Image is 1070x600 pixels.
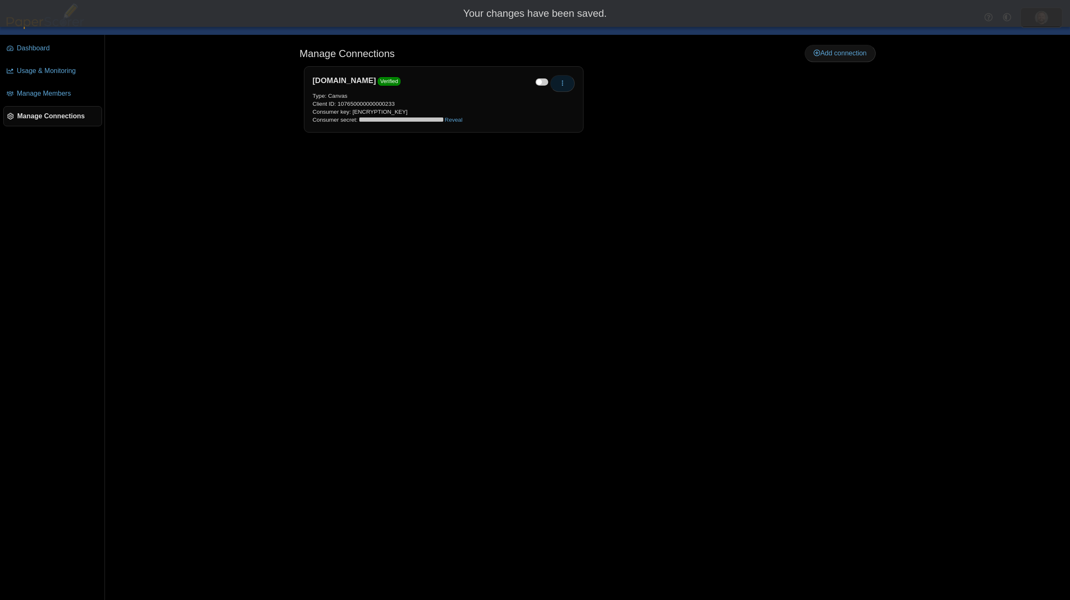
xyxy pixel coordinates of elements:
[814,50,866,57] span: Add connection
[17,66,99,76] span: Usage & Monitoring
[445,117,462,123] a: Reveal
[3,106,102,126] a: Manage Connections
[378,77,400,86] span: Verified
[300,47,395,61] h1: Manage Connections
[17,44,99,53] span: Dashboard
[6,6,1064,21] div: Your changes have been saved.
[3,61,102,81] a: Usage & Monitoring
[17,89,99,98] span: Manage Members
[3,38,102,58] a: Dashboard
[805,45,875,62] a: Add connection
[3,23,87,30] a: PaperScorer
[313,92,575,124] div: Type: Canvas Client ID: 107650000000000233 Consumer key: [ENCRYPTION_KEY] Consumer secret:
[313,76,376,85] b: [DOMAIN_NAME]
[17,112,98,121] span: Manage Connections
[3,83,102,104] a: Manage Members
